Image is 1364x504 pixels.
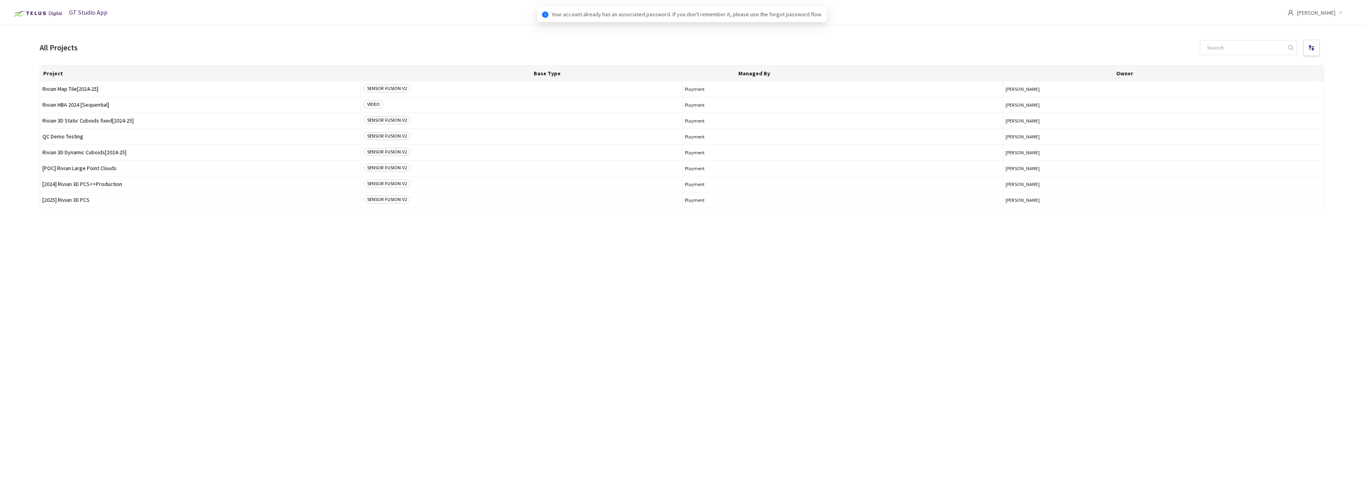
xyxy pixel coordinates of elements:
span: SENSOR FUSION V2 [364,116,410,124]
span: [2025] Rivian 3D PCS [42,197,358,203]
span: Playment [685,134,1001,140]
div: All Projects [40,41,78,54]
span: info-circle [542,11,548,18]
span: user [1287,10,1294,16]
span: Playment [685,86,1001,92]
span: Playment [685,197,1001,203]
button: [PERSON_NAME] [1006,197,1322,203]
span: Rivian HBA 2024 [Sequential] [42,102,358,108]
th: Base Type [531,65,735,81]
span: QC Demo Testing [42,134,358,140]
span: [POC] Rivian Large Point Clouds [42,165,358,171]
span: SENSOR FUSION V2 [364,180,410,188]
span: Rivian 3D Dynamic Cuboids[2024-25] [42,149,358,155]
button: [PERSON_NAME] [1006,165,1322,171]
button: [PERSON_NAME] [1006,181,1322,187]
button: [PERSON_NAME] [1006,86,1322,92]
span: Playment [685,149,1001,155]
span: Playment [685,102,1001,108]
span: SENSOR FUSION V2 [364,132,410,140]
span: down [1339,11,1343,15]
span: GT Studio App [69,8,107,16]
span: Playment [685,118,1001,124]
button: [PERSON_NAME] [1006,134,1322,140]
span: Your account already has an associated password. If you don't remember it, please use the forgot ... [552,10,822,19]
th: Managed By [735,65,1113,81]
span: SENSOR FUSION V2 [364,164,410,172]
span: SENSOR FUSION V2 [364,195,410,203]
input: Search [1202,40,1287,55]
th: Project [40,65,531,81]
span: Playment [685,181,1001,187]
span: Rivian Map Tile[2024-25] [42,86,358,92]
img: Telus [10,7,65,20]
button: [PERSON_NAME] [1006,149,1322,155]
th: Owner [1113,65,1318,81]
span: [2024] Rivian 3D PCS<>Production [42,181,358,187]
span: Playment [685,165,1001,171]
span: SENSOR FUSION V2 [364,148,410,156]
button: [PERSON_NAME] [1006,118,1322,124]
span: Rivian 3D Static Cuboids fixed[2024-25] [42,118,358,124]
span: SENSOR FUSION V2 [364,84,410,92]
span: VIDEO [364,100,383,108]
button: [PERSON_NAME] [1006,102,1322,108]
